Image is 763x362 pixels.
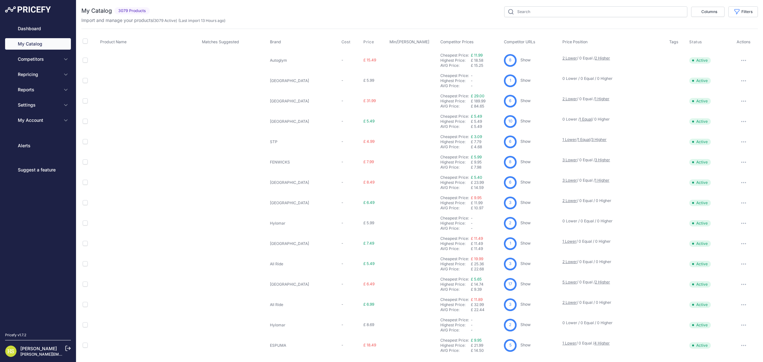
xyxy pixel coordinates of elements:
span: - [471,78,473,83]
span: Competitor URLs [504,39,535,44]
span: 5 [509,342,512,348]
p: Hylomar [270,221,318,226]
p: / 0 Equal / [562,178,663,183]
p: [GEOGRAPHIC_DATA] [270,119,318,124]
div: Highest Price: [440,302,471,307]
span: £ 32.99 [471,302,484,307]
p: / 0 Equal / [562,157,663,163]
span: - [471,323,473,327]
span: Active [689,159,711,165]
div: £ 14.59 [471,185,501,190]
a: [PERSON_NAME][EMAIL_ADDRESS][DOMAIN_NAME] [20,352,118,357]
div: AVG Price: [440,144,471,150]
a: Show [520,343,531,347]
button: Columns [691,7,725,17]
a: Show [520,119,531,123]
button: Repricing [5,69,71,80]
span: 10 [508,118,512,124]
span: Price [363,39,374,45]
a: £ 5.40 [471,175,482,180]
span: Price Position [562,39,588,44]
span: - [341,58,343,62]
div: Highest Price: [440,200,471,205]
a: 5 Lower [562,280,577,284]
span: £ 8.69 [363,322,374,327]
div: £ 9.39 [471,287,501,292]
a: £ 5.65 [471,277,482,282]
div: Highest Price: [440,241,471,246]
p: STP [270,139,318,144]
span: 3 [509,261,512,267]
div: AVG Price: [440,165,471,170]
span: Active [689,57,711,64]
div: £ 22.68 [471,267,501,272]
div: AVG Price: [440,246,471,251]
p: All Ride [270,261,318,267]
div: AVG Price: [440,287,471,292]
p: / 0 Equal / [562,341,663,346]
div: Highest Price: [440,99,471,104]
a: Show [520,139,531,144]
a: £ 9.95 [471,338,482,343]
span: Actions [737,39,751,44]
span: Active [689,78,711,84]
a: 2 Higher [595,280,610,284]
div: AVG Price: [440,124,471,129]
span: £ 18.49 [363,343,376,347]
a: Cheapest Price: [440,155,469,159]
span: £ 11.99 [471,200,483,205]
a: 3079 Active [154,18,176,23]
a: 2 Lower [562,300,577,305]
span: Active [689,118,711,125]
a: £ 11.89 [471,297,483,302]
a: 2 Higher [595,56,610,60]
span: - [471,317,473,322]
span: Active [689,261,711,267]
span: Status [689,39,702,45]
span: Brand [270,39,281,44]
div: Highest Price: [440,78,471,83]
div: £ 14.50 [471,348,501,353]
span: £ 21.99 [471,343,483,348]
a: Cheapest Price: [440,256,469,261]
a: Cheapest Price: [440,277,469,282]
span: Active [689,240,711,247]
div: AVG Price: [440,267,471,272]
a: £ 19.99 [471,256,483,261]
a: £ 5.49 [471,114,482,119]
div: Highest Price: [440,180,471,185]
p: Autoglym [270,58,318,63]
span: - [471,226,473,231]
span: 1 [510,240,511,247]
a: £ 5.99 [471,155,482,159]
a: £ 9.95 [471,195,482,200]
a: 3 Lower [562,157,577,162]
a: Show [520,282,531,286]
span: £ 14.74 [471,282,484,287]
p: [GEOGRAPHIC_DATA] [270,282,318,287]
div: £ 11.49 [471,246,501,251]
a: 1 Higher [595,96,609,101]
a: Show [520,98,531,103]
span: Active [689,179,711,186]
p: Hylomar [270,323,318,328]
p: [GEOGRAPHIC_DATA] [270,99,318,104]
span: Active [689,139,711,145]
a: 2 Lower [562,198,577,203]
span: £ 31.99 [363,98,376,103]
a: Alerts [5,140,71,151]
span: - [471,328,473,332]
a: Cheapest Price: [440,297,469,302]
span: 2 [509,220,512,226]
button: Reports [5,84,71,95]
a: 3 Lower [562,178,577,183]
span: - [471,83,473,88]
span: - [341,119,343,123]
span: £ 4.99 [363,139,375,144]
div: £ 15.25 [471,63,501,68]
span: £ 5.49 [363,119,375,123]
span: Cost [341,39,350,45]
p: All Ride [270,302,318,307]
span: Product Name [100,39,127,44]
p: / 0 Equal / 0 Higher [562,259,663,264]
